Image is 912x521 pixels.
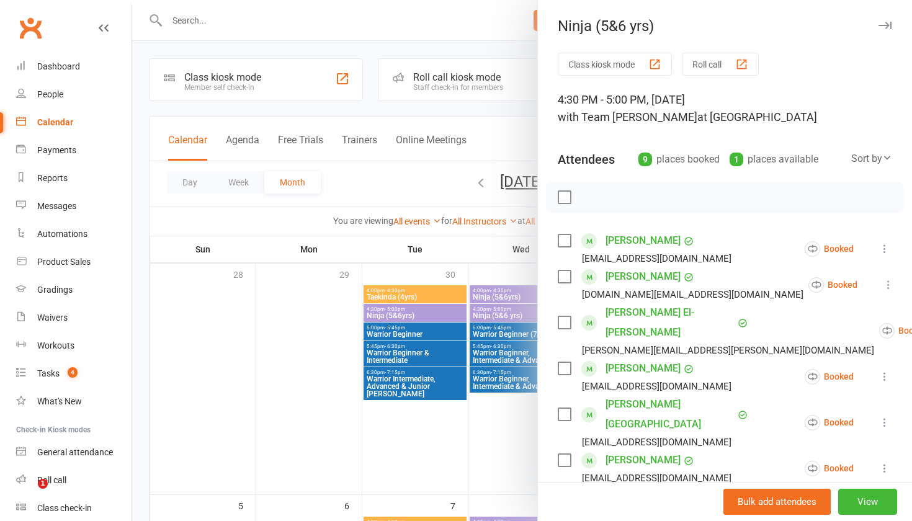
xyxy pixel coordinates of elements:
[16,304,131,332] a: Waivers
[606,394,735,434] a: [PERSON_NAME] [GEOGRAPHIC_DATA]
[805,369,854,385] div: Booked
[37,61,80,71] div: Dashboard
[582,342,874,358] div: [PERSON_NAME][EMAIL_ADDRESS][PERSON_NAME][DOMAIN_NAME]
[558,53,672,76] button: Class kiosk mode
[16,332,131,360] a: Workouts
[37,257,91,267] div: Product Sales
[12,479,42,509] iframe: Intercom live chat
[38,479,48,489] span: 1
[606,450,681,470] a: [PERSON_NAME]
[37,145,76,155] div: Payments
[16,164,131,192] a: Reports
[805,241,854,257] div: Booked
[37,475,66,485] div: Roll call
[37,117,73,127] div: Calendar
[805,461,854,476] div: Booked
[638,153,652,166] div: 9
[37,341,74,350] div: Workouts
[16,360,131,388] a: Tasks 4
[538,17,912,35] div: Ninja (5&6 yrs)
[730,153,743,166] div: 1
[16,466,131,494] a: Roll call
[582,470,731,486] div: [EMAIL_ADDRESS][DOMAIN_NAME]
[16,81,131,109] a: People
[37,503,92,513] div: Class check-in
[16,192,131,220] a: Messages
[15,12,46,43] a: Clubworx
[37,368,60,378] div: Tasks
[16,109,131,136] a: Calendar
[16,439,131,466] a: General attendance kiosk mode
[838,489,897,515] button: View
[37,229,87,239] div: Automations
[16,388,131,416] a: What's New
[16,136,131,164] a: Payments
[582,251,731,267] div: [EMAIL_ADDRESS][DOMAIN_NAME]
[805,415,854,430] div: Booked
[697,110,817,123] span: at [GEOGRAPHIC_DATA]
[606,303,735,342] a: [PERSON_NAME] El-[PERSON_NAME]
[582,434,731,450] div: [EMAIL_ADDRESS][DOMAIN_NAME]
[16,220,131,248] a: Automations
[808,277,857,293] div: Booked
[37,173,68,183] div: Reports
[37,313,68,323] div: Waivers
[16,276,131,304] a: Gradings
[582,378,731,394] div: [EMAIL_ADDRESS][DOMAIN_NAME]
[37,396,82,406] div: What's New
[558,91,892,126] div: 4:30 PM - 5:00 PM, [DATE]
[37,285,73,295] div: Gradings
[730,151,818,168] div: places available
[723,489,831,515] button: Bulk add attendees
[68,367,78,378] span: 4
[851,151,892,167] div: Sort by
[558,110,697,123] span: with Team [PERSON_NAME]
[582,287,803,303] div: [DOMAIN_NAME][EMAIL_ADDRESS][DOMAIN_NAME]
[638,151,720,168] div: places booked
[37,447,113,457] div: General attendance
[16,248,131,276] a: Product Sales
[37,89,63,99] div: People
[16,53,131,81] a: Dashboard
[37,201,76,211] div: Messages
[606,358,681,378] a: [PERSON_NAME]
[606,267,681,287] a: [PERSON_NAME]
[606,231,681,251] a: [PERSON_NAME]
[682,53,759,76] button: Roll call
[558,151,615,168] div: Attendees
